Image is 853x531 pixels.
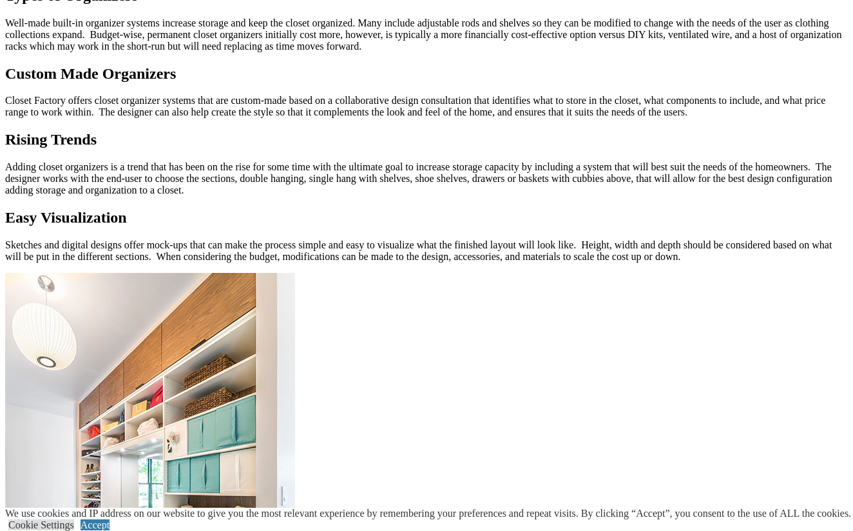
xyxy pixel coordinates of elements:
[5,17,848,52] p: Well-made built-in organizer systems increase storage and keep the closet organized. Many include...
[5,95,848,118] p: Closet Factory offers closet organizer systems that are custom-made based on a collaborative desi...
[5,239,848,263] p: Sketches and digital designs offer mock-ups that can make the process simple and easy to visualiz...
[5,65,848,83] h2: Custom Made Organizers
[5,131,848,148] h2: Rising Trends
[5,161,848,196] p: Adding closet organizers is a trend that has been on the rise for some time with the ultimate goa...
[8,519,74,530] a: Cookie Settings
[5,508,851,519] div: We use cookies and IP address on our website to give you the most relevant experience by remember...
[5,209,848,226] h2: Easy Visualization
[81,519,110,530] a: Accept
